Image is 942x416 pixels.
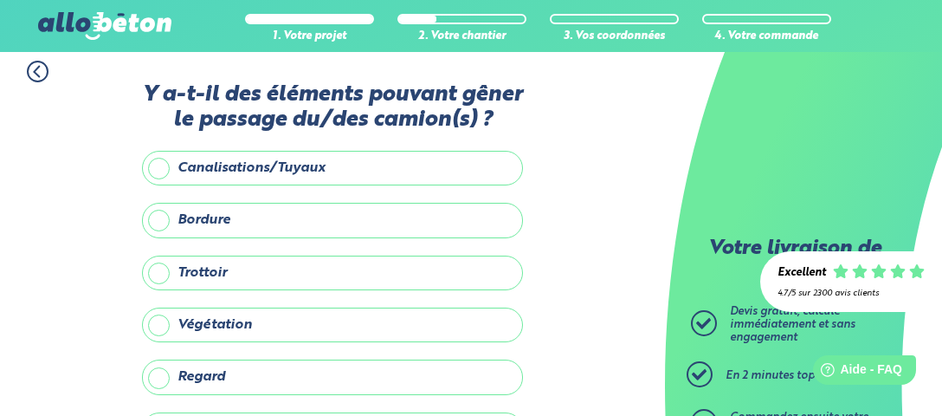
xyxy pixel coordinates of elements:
[38,12,171,40] img: allobéton
[777,267,826,280] div: Excellent
[777,289,925,298] div: 4.7/5 sur 2300 avis clients
[695,237,894,285] p: Votre livraison de béton
[788,348,923,397] iframe: Help widget launcher
[142,360,523,394] label: Regard
[142,203,523,237] label: Bordure
[245,30,374,43] div: 1. Votre projet
[702,30,831,43] div: 4. Votre commande
[730,306,855,342] span: Devis gratuit, calculé immédiatement et sans engagement
[142,82,523,133] label: Y a-t-il des éléments pouvant gêner le passage du/des camion(s) ?
[142,308,523,342] label: Végétation
[726,370,855,381] span: En 2 minutes top chrono
[142,256,523,290] label: Trottoir
[142,151,523,185] label: Canalisations/Tuyaux
[550,30,679,43] div: 3. Vos coordonnées
[397,30,526,43] div: 2. Votre chantier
